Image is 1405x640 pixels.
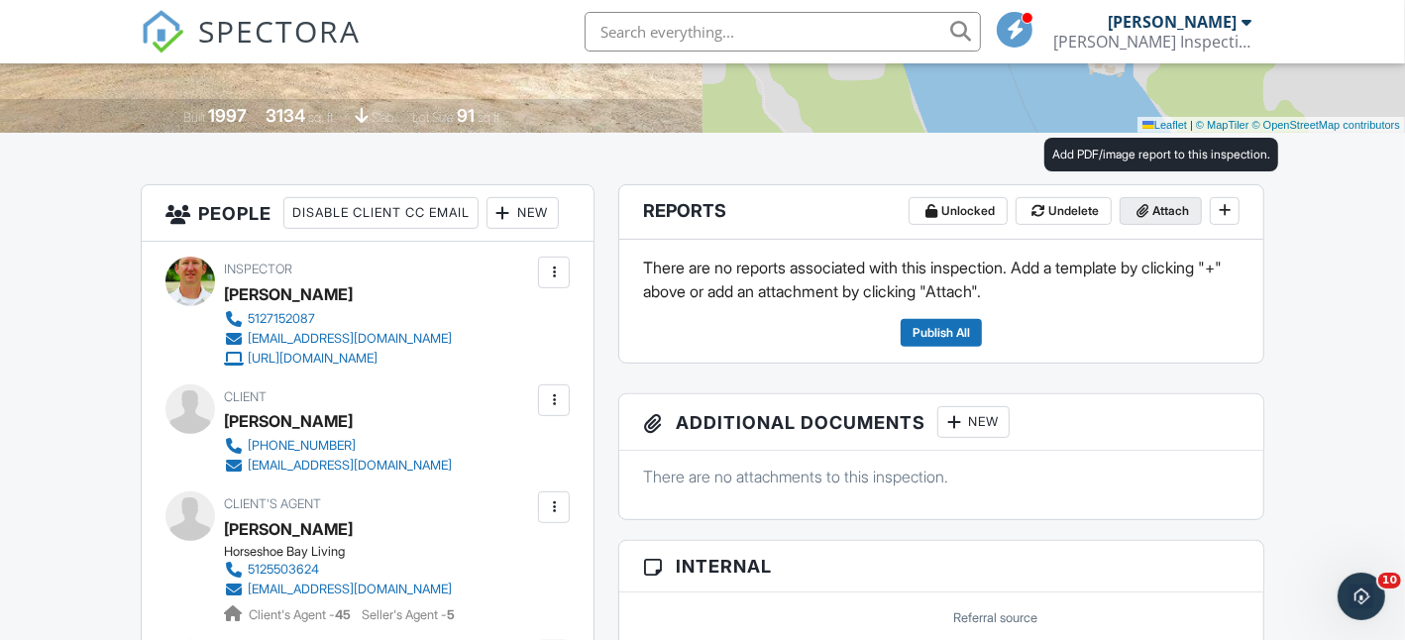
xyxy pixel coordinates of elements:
img: The Best Home Inspection Software - Spectora [141,10,184,53]
div: [PERSON_NAME] [224,406,353,436]
a: [URL][DOMAIN_NAME] [224,349,452,369]
span: Client's Agent - [249,607,354,622]
strong: 5 [447,607,455,622]
div: 3134 [267,105,306,126]
h3: People [142,185,594,242]
p: There are no attachments to this inspection. [643,466,1240,487]
span: Client's Agent [224,496,321,511]
label: Referral source [953,609,1037,627]
div: Disable Client CC Email [283,197,479,229]
div: Horseshoe Bay Living [224,544,468,560]
div: [EMAIL_ADDRESS][DOMAIN_NAME] [248,331,452,347]
span: sq.ft. [479,110,503,125]
a: [PERSON_NAME] [224,514,353,544]
a: © OpenStreetMap contributors [1252,119,1400,131]
a: SPECTORA [141,27,361,68]
span: slab [373,110,394,125]
span: Lot Size [413,110,455,125]
a: [EMAIL_ADDRESS][DOMAIN_NAME] [224,580,452,599]
div: 5127152087 [248,311,315,327]
span: Seller's Agent - [362,607,455,622]
span: SPECTORA [198,10,361,52]
iframe: Intercom live chat [1338,573,1385,620]
span: | [1190,119,1193,131]
a: 5125503624 [224,560,452,580]
a: [PHONE_NUMBER] [224,436,452,456]
div: 5125503624 [248,562,319,578]
strong: 45 [335,607,351,622]
span: Built [184,110,206,125]
input: Search everything... [585,12,981,52]
h3: Additional Documents [619,394,1263,451]
a: 5127152087 [224,309,452,329]
a: Leaflet [1142,119,1187,131]
div: 91 [458,105,476,126]
div: 1997 [209,105,248,126]
div: New [486,197,559,229]
a: [EMAIL_ADDRESS][DOMAIN_NAME] [224,456,452,476]
span: sq. ft. [309,110,337,125]
span: Inspector [224,262,292,276]
span: Client [224,389,267,404]
div: [PERSON_NAME] [1108,12,1237,32]
a: © MapTiler [1196,119,1249,131]
h3: Internal [619,541,1263,592]
div: [URL][DOMAIN_NAME] [248,351,378,367]
div: New [937,406,1010,438]
div: [PERSON_NAME] [224,279,353,309]
a: [EMAIL_ADDRESS][DOMAIN_NAME] [224,329,452,349]
span: 10 [1378,573,1401,588]
div: Willis Smith Inspections, LLC [1053,32,1251,52]
div: [EMAIL_ADDRESS][DOMAIN_NAME] [248,582,452,597]
div: [PHONE_NUMBER] [248,438,356,454]
div: [EMAIL_ADDRESS][DOMAIN_NAME] [248,458,452,474]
